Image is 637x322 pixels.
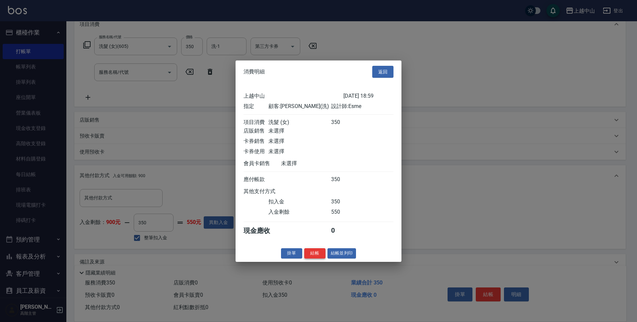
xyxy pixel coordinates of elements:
div: 未選擇 [268,128,331,135]
div: 上越中山 [244,93,343,100]
div: 550 [331,209,356,216]
div: 應付帳款 [244,176,268,183]
button: 掛單 [281,248,302,259]
div: 現金應收 [244,226,281,235]
div: 350 [331,198,356,205]
div: 350 [331,119,356,126]
div: 設計師: Esme [331,103,393,110]
div: 項目消費 [244,119,268,126]
div: 會員卡銷售 [244,160,281,167]
button: 返回 [372,65,393,78]
div: [DATE] 18:59 [343,93,393,100]
div: 店販銷售 [244,128,268,135]
button: 結帳並列印 [327,248,356,259]
div: 0 [331,226,356,235]
div: 卡券使用 [244,148,268,155]
div: 扣入金 [268,198,331,205]
div: 卡券銷售 [244,138,268,145]
div: 未選擇 [268,138,331,145]
span: 消費明細 [244,68,265,75]
div: 其他支付方式 [244,188,294,195]
div: 入金剩餘 [268,209,331,216]
button: 結帳 [304,248,325,259]
div: 未選擇 [281,160,343,167]
div: 顧客: [PERSON_NAME](洗) [268,103,331,110]
div: 洗髮 (女) [268,119,331,126]
div: 指定 [244,103,268,110]
div: 未選擇 [268,148,331,155]
div: 350 [331,176,356,183]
